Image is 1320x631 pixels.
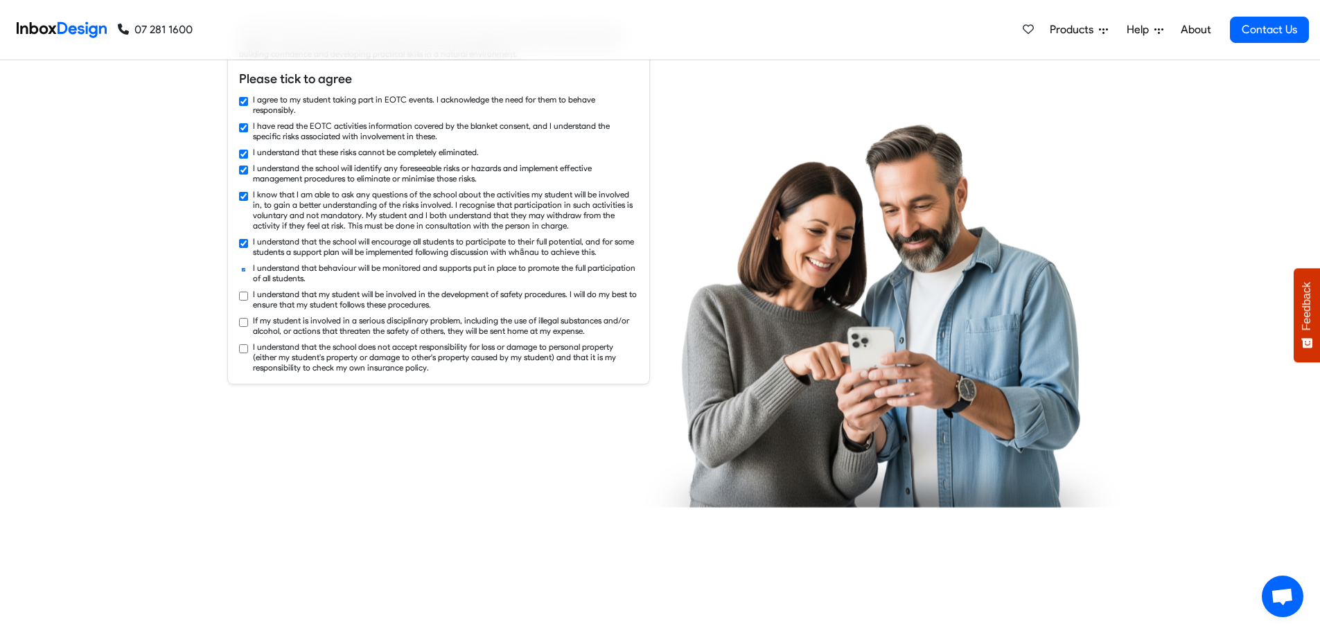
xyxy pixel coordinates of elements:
[253,236,638,257] label: I understand that the school will encourage all students to participate to their full potential, ...
[253,121,638,141] label: I have read the EOTC activities information covered by the blanket consent, and I understand the ...
[1121,16,1169,44] a: Help
[1044,16,1114,44] a: Products
[1127,21,1154,38] span: Help
[1262,576,1303,617] a: Open chat
[253,163,638,184] label: I understand the school will identify any foreseeable risks or hazards and implement effective ma...
[253,94,638,115] label: I agree to my student taking part in EOTC events. I acknowledge the need for them to behave respo...
[1050,21,1099,38] span: Products
[1294,268,1320,362] button: Feedback - Show survey
[1177,16,1215,44] a: About
[253,147,479,157] label: I understand that these risks cannot be completely eliminated.
[1301,282,1313,330] span: Feedback
[253,263,638,283] label: I understand that behaviour will be monitored and supports put in place to promote the full parti...
[1230,17,1309,43] a: Contact Us
[253,289,638,310] label: I understand that my student will be involved in the development of safety procedures. I will do ...
[253,189,638,231] label: I know that I am able to ask any questions of the school about the activities my student will be ...
[253,315,638,336] label: If my student is involved in a serious disciplinary problem, including the use of illegal substan...
[118,21,193,38] a: 07 281 1600
[253,341,638,373] label: I understand that the school does not accept responsibility for loss or damage to personal proper...
[239,70,638,88] h6: Please tick to agree
[644,123,1119,507] img: parents_using_phone.png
